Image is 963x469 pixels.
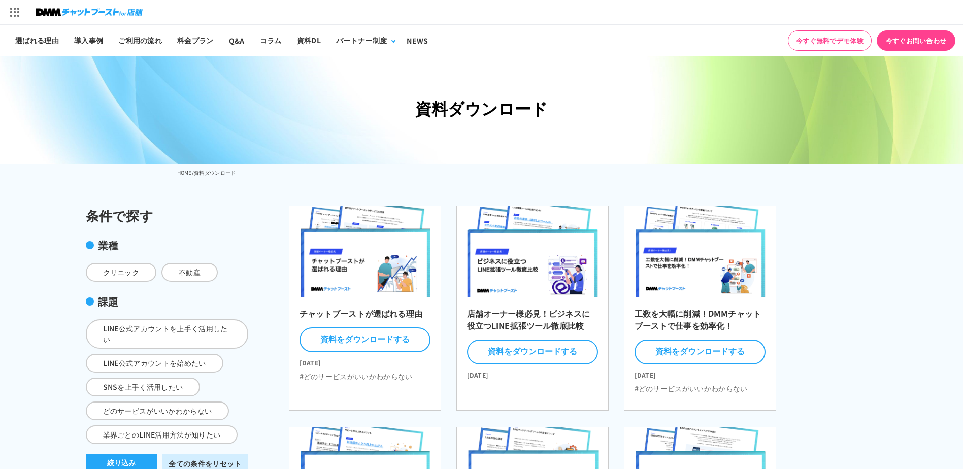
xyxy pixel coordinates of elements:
[300,307,430,325] h2: チャットブーストが選ばれる理由
[336,35,387,46] div: パートナー制度
[289,25,328,56] a: 資料DL
[2,2,27,23] img: サービス
[111,25,170,56] a: ご利用の流れ
[86,206,248,225] div: 条件で探す
[194,166,236,179] li: 資料ダウンロード
[399,25,436,56] a: NEWS
[86,294,248,309] div: 課題
[300,327,430,352] button: 資料をダウンロードする
[624,206,776,411] a: 工数を大幅に削減！DMMチャットブーストで仕事を効率化！ 資料をダウンロードする [DATE] #どのサービスがいいかわからない
[300,371,413,382] li: #どのサービスがいいかわからない
[289,206,441,411] a: チャットブーストが選ばれる理由 資料をダウンロードする [DATE] #どのサービスがいいかわからない
[635,366,766,379] time: [DATE]
[86,401,229,420] span: どのサービスがいいかわからない
[300,354,430,367] time: [DATE]
[252,25,289,56] a: コラム
[456,206,609,411] a: 店舗オーナー様必見！ビジネスに役立つLINE拡張ツール徹底比較 資料をダウンロードする [DATE]
[877,30,955,51] a: 今すぐお問い合わせ
[86,238,248,253] div: 業種
[170,25,221,56] a: 料金プラン
[177,169,192,176] a: HOME
[635,340,766,364] button: 資料をダウンロードする
[177,96,786,121] h1: 資料ダウンロード
[86,378,201,396] span: SNSを上手く活用したい
[192,166,194,179] li: /
[8,25,67,56] a: 選ばれる理由
[788,30,872,51] a: 今すぐ無料でデモ体験
[161,263,218,282] span: 不動産
[86,354,223,373] span: LINE公式アカウントを始めたい
[635,383,748,394] li: #どのサービスがいいかわからない
[221,25,252,56] a: Q&A
[635,307,766,338] h2: 工数を大幅に削減！DMMチャットブーストで仕事を効率化！
[86,319,248,349] span: LINE公式アカウントを上手く活用したい
[467,366,598,379] time: [DATE]
[467,307,598,338] h2: 店舗オーナー様必見！ビジネスに役立つLINE拡張ツール徹底比較
[86,425,238,444] span: 業界ごとのLINE活用方法が知りたい
[67,25,111,56] a: 導入事例
[467,340,598,364] button: 資料をダウンロードする
[86,263,157,282] span: クリニック
[36,5,143,19] img: チャットブーストfor店舗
